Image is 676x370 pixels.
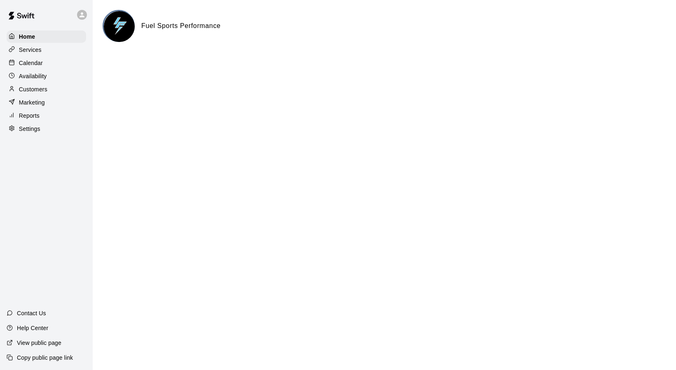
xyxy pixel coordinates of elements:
[7,83,86,95] a: Customers
[17,324,48,332] p: Help Center
[7,44,86,56] a: Services
[19,33,35,41] p: Home
[19,112,40,120] p: Reports
[19,46,42,54] p: Services
[7,57,86,69] a: Calendar
[7,123,86,135] a: Settings
[141,21,221,31] h6: Fuel Sports Performance
[17,309,46,317] p: Contact Us
[7,96,86,109] a: Marketing
[104,11,135,42] img: Fuel Sports Performance logo
[19,125,40,133] p: Settings
[19,59,43,67] p: Calendar
[19,98,45,107] p: Marketing
[7,30,86,43] a: Home
[17,339,61,347] p: View public page
[19,85,47,93] p: Customers
[7,109,86,122] a: Reports
[17,354,73,362] p: Copy public page link
[19,72,47,80] p: Availability
[7,70,86,82] a: Availability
